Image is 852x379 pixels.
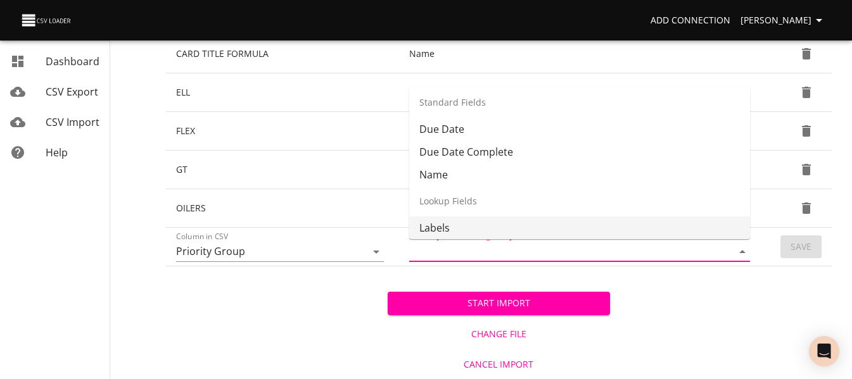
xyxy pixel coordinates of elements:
[734,243,751,261] button: Close
[46,146,68,159] span: Help
[399,151,765,189] td: Labels (Lookup Field: name)
[20,11,73,29] img: CSV Loader
[791,39,822,69] button: Delete
[166,35,399,73] td: CARD TITLE FORMULA
[399,112,765,151] td: Labels (Lookup Field: name)
[409,216,750,239] li: Labels
[176,233,229,240] label: Column in CSV
[166,73,399,112] td: ELL
[741,13,827,28] span: [PERSON_NAME]
[166,151,399,189] td: GT
[388,353,609,376] button: Cancel Import
[367,243,385,261] button: Open
[46,85,98,99] span: CSV Export
[46,54,99,68] span: Dashboard
[399,73,765,112] td: Labels (Lookup Field: name)
[651,13,730,28] span: Add Connection
[409,186,750,216] div: Lookup Fields
[388,292,609,315] button: Start Import
[809,336,839,366] div: Open Intercom Messenger
[791,154,822,185] button: Delete
[393,357,604,373] span: Cancel Import
[791,193,822,223] button: Delete
[791,77,822,108] button: Delete
[393,326,604,342] span: Change File
[409,140,750,163] li: Due Date Complete
[409,87,750,118] div: Standard Fields
[409,118,750,140] li: Due Date
[388,323,609,346] button: Change File
[46,115,99,129] span: CSV Import
[166,189,399,228] td: OILERS
[735,9,832,32] button: [PERSON_NAME]
[398,295,599,311] span: Start Import
[645,9,735,32] a: Add Connection
[791,116,822,146] button: Delete
[166,112,399,151] td: FLEX
[399,35,765,73] td: Name
[409,163,750,186] li: Name
[399,189,765,228] td: Labels (Lookup Field: name)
